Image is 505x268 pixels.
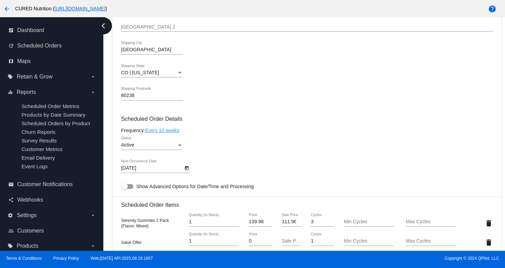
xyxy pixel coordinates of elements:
[98,20,109,31] i: chevron_left
[21,146,62,152] a: Customer Metrics
[121,24,493,30] input: Shipping Street 2
[8,194,96,205] a: share Webhooks
[8,225,96,236] a: people_outline Customers
[21,120,90,126] a: Scheduled Orders by Product
[8,228,14,234] i: people_outline
[344,219,394,225] input: Min Cycles
[121,47,183,53] input: Shipping City
[121,165,183,171] input: Next Occurrence Date
[145,128,179,133] a: Every 10 weeks
[189,238,239,244] input: Quantity (In Stock)
[121,128,493,133] div: Frequency:
[21,129,55,135] a: Churn Reports
[90,243,96,249] i: arrow_drop_down
[488,5,496,13] mat-icon: help
[54,6,105,11] a: [URL][DOMAIN_NAME]
[121,240,142,245] span: Salve Offer
[17,243,38,249] span: Products
[282,238,301,244] input: Sale Price
[8,58,14,64] i: map
[21,163,48,169] a: Event Logs
[8,182,14,187] i: email
[8,213,13,218] i: settings
[8,40,96,51] a: update Scheduled Orders
[8,197,14,203] i: share
[121,70,159,75] span: CO | [US_STATE]
[17,181,73,187] span: Customer Notifications
[21,112,85,118] a: Products by Date Summary
[90,74,96,79] i: arrow_drop_down
[90,89,96,95] i: arrow_drop_down
[8,89,13,95] i: equalizer
[91,256,153,261] a: Web:[DATE] API:2025.08.19.1657
[90,213,96,218] i: arrow_drop_down
[21,103,79,109] a: Scheduled Order Metrics
[17,197,43,203] span: Webhooks
[8,74,13,79] i: local_offer
[485,219,493,227] mat-icon: delete
[189,219,239,225] input: Quantity (In Stock)
[8,179,96,190] a: email Customer Notifications
[136,183,254,190] span: Show Advanced Options for Date/Time and Processing
[121,93,183,98] input: Shipping Postcode
[121,142,134,148] span: Active
[8,25,96,36] a: dashboard Dashboard
[344,238,394,244] input: Min Cycles
[3,5,11,13] mat-icon: arrow_back
[249,219,272,225] input: Price
[485,238,493,247] mat-icon: delete
[17,212,37,218] span: Settings
[121,116,493,122] h3: Scheduled Order Details
[53,256,79,261] a: Privacy Policy
[121,142,183,148] mat-select: Status
[17,228,44,234] span: Customers
[121,196,493,208] h3: Scheduled Order Items
[21,155,55,161] a: Email Delivery
[8,243,13,249] i: local_offer
[17,74,52,80] span: Retain & Grow
[282,219,301,225] input: Sale Price
[8,28,14,33] i: dashboard
[406,219,456,225] input: Max Cycles
[258,256,499,261] span: Copyright © 2024 QPilot, LLC
[121,218,169,228] span: Serenity Gummies 2 Pack (Flavor: Mixed)
[17,43,62,49] span: Scheduled Orders
[17,89,36,95] span: Reports
[311,238,334,244] input: Cycles
[17,27,44,33] span: Dashboard
[8,43,14,49] i: update
[183,164,190,171] button: Open calendar
[406,238,456,244] input: Max Cycles
[8,56,96,67] a: map Maps
[249,238,272,244] input: Price
[15,6,107,11] span: CURED Nutrition ( )
[121,70,183,76] mat-select: Shipping State
[21,138,56,143] a: Survey Results
[6,256,42,261] a: Terms & Conditions
[311,219,334,225] input: Cycles
[17,58,31,64] span: Maps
